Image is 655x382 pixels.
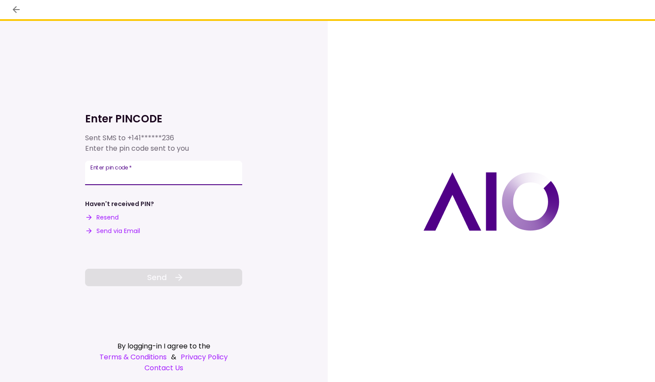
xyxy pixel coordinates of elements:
[85,226,140,236] button: Send via Email
[85,269,242,286] button: Send
[85,352,242,362] div: &
[85,199,154,209] div: Haven't received PIN?
[147,271,167,283] span: Send
[85,112,242,126] h1: Enter PINCODE
[85,133,242,154] div: Sent SMS to Enter the pin code sent to you
[423,172,559,231] img: AIO logo
[181,352,228,362] a: Privacy Policy
[9,2,24,17] button: back
[85,213,119,222] button: Resend
[85,362,242,373] a: Contact Us
[85,341,242,352] div: By logging-in I agree to the
[99,352,167,362] a: Terms & Conditions
[90,164,132,171] label: Enter pin code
